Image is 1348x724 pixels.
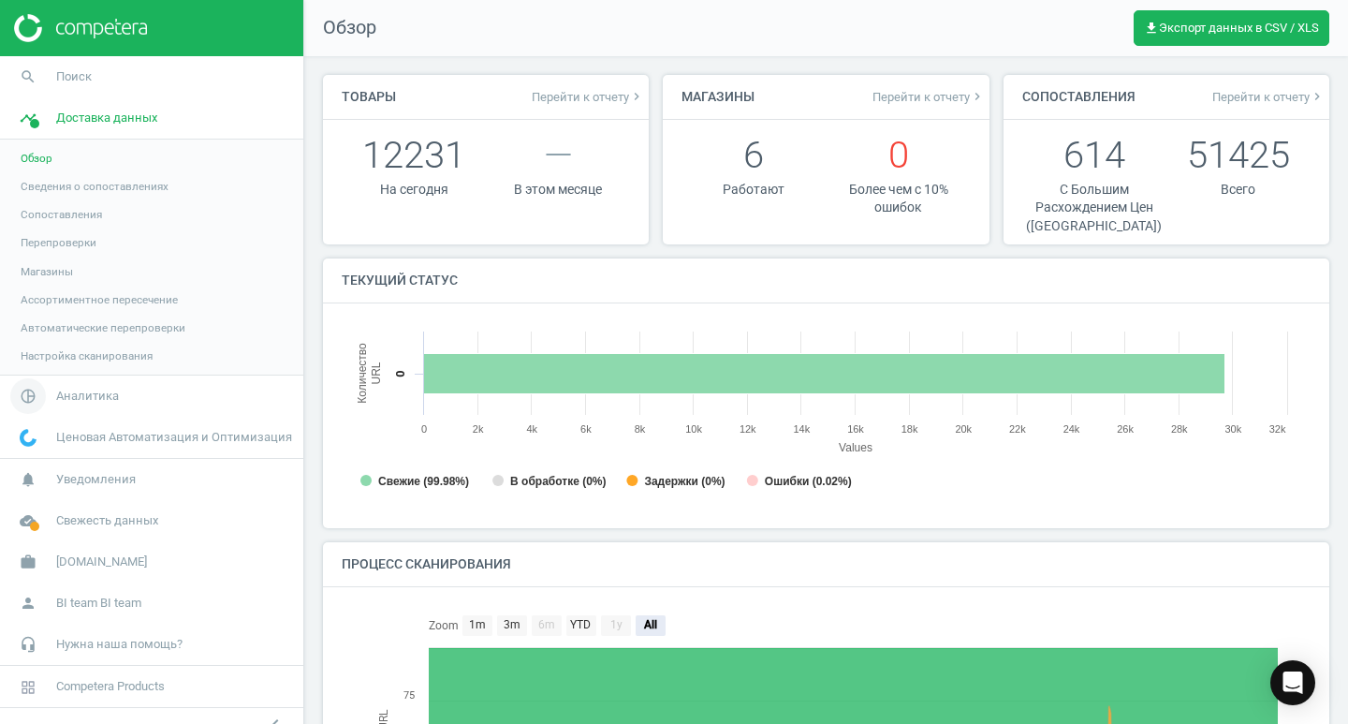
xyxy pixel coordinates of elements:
p: На сегодня [342,181,486,199]
span: Обзор [21,151,52,166]
text: 30k [1225,423,1242,435]
text: 14k [794,423,811,435]
text: 26k [1117,423,1134,435]
p: Всего [1166,181,1311,199]
i: keyboard_arrow_right [970,89,985,104]
tspan: Задержки (0%) [644,475,725,488]
span: Магазины [21,264,73,279]
tspan: URL [370,362,383,384]
text: All [643,618,657,631]
span: Сведения о сопоставлениях [21,179,168,194]
span: — [544,133,573,177]
text: 2k [473,423,484,435]
text: 18k [901,423,918,435]
button: get_appЭкспорт данных в CSV / XLS [1134,10,1329,46]
div: Open Intercom Messenger [1270,660,1315,705]
p: Более чем с 10% ошибок [827,181,971,217]
tspan: Количество [356,343,369,404]
i: pie_chart_outlined [10,378,46,414]
i: notifications [10,462,46,497]
span: Ценовая Автоматизация и Оптимизация [56,429,292,446]
tspan: Values [839,441,872,454]
p: 6 [681,129,826,181]
text: 10k [685,423,702,435]
i: timeline [10,100,46,136]
span: Перейти к отчету [532,89,644,104]
text: 6m [538,618,555,631]
span: Свежесть данных [56,512,158,529]
text: 75 [403,689,415,702]
img: wGWNvw8QSZomAAAAABJRU5ErkJggg== [20,429,37,447]
text: 0 [421,423,427,435]
span: Перейти к отчету [1212,89,1325,104]
text: 0 [393,370,407,377]
span: Настройка сканирования [21,348,153,363]
p: В этом месяце [486,181,630,199]
h4: Текущий статус [323,259,476,303]
span: Нужна наша помощь? [56,636,183,653]
span: Перейти к отчету [872,89,985,104]
img: ajHJNr6hYgQAAAAASUVORK5CYII= [14,14,147,42]
tspan: Ошибки (0.02%) [765,475,852,488]
span: Экспорт данных в CSV / XLS [1144,21,1319,36]
text: 12k [740,423,756,435]
span: Ассортиментное пересечение [21,292,178,307]
i: cloud_done [10,503,46,539]
text: 3m [504,618,520,631]
span: Автоматические перепроверки [21,320,185,335]
text: 24k [1063,423,1080,435]
text: YTD [570,618,591,631]
i: keyboard_arrow_right [629,89,644,104]
text: 1y [610,618,623,631]
text: 8k [635,423,646,435]
text: 16k [847,423,864,435]
span: [DOMAIN_NAME] [56,554,147,570]
p: 0 [827,129,971,181]
span: Competera Products [56,678,165,695]
span: BI team BI team [56,595,141,612]
p: 614 [1022,129,1166,181]
h4: Сопоставления [1004,75,1154,119]
a: Перейти к отчетуkeyboard_arrow_right [872,89,985,104]
h4: Магазины [663,75,773,119]
span: Перепроверки [21,235,96,250]
h4: Процесс сканирования [323,542,530,586]
span: Доставка данных [56,110,157,126]
p: 12231 [342,129,486,181]
p: 51425 [1166,129,1311,181]
span: Аналитика [56,388,119,405]
text: 22k [1009,423,1026,435]
i: get_app [1144,21,1159,36]
i: person [10,585,46,621]
p: С Большим Расхождением Цен ([GEOGRAPHIC_DATA]) [1022,181,1166,235]
a: Перейти к отчетуkeyboard_arrow_right [532,89,644,104]
tspan: В обработке (0%) [510,475,606,488]
span: Уведомления [56,471,136,488]
text: Zoom [429,619,459,632]
a: Перейти к отчетуkeyboard_arrow_right [1212,89,1325,104]
tspan: Свежие (99.98%) [378,475,469,488]
span: Обзор [304,15,376,41]
i: keyboard_arrow_right [1310,89,1325,104]
text: 28k [1171,423,1188,435]
span: Поиск [56,68,92,85]
i: headset_mic [10,627,46,662]
span: Сопоставления [21,207,102,222]
p: Работают [681,181,826,199]
text: 32k [1269,423,1286,435]
h4: Товары [323,75,415,119]
text: 4k [526,423,537,435]
text: 6k [580,423,592,435]
i: search [10,59,46,95]
text: 1m [469,618,486,631]
text: 20k [955,423,972,435]
i: work [10,544,46,580]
